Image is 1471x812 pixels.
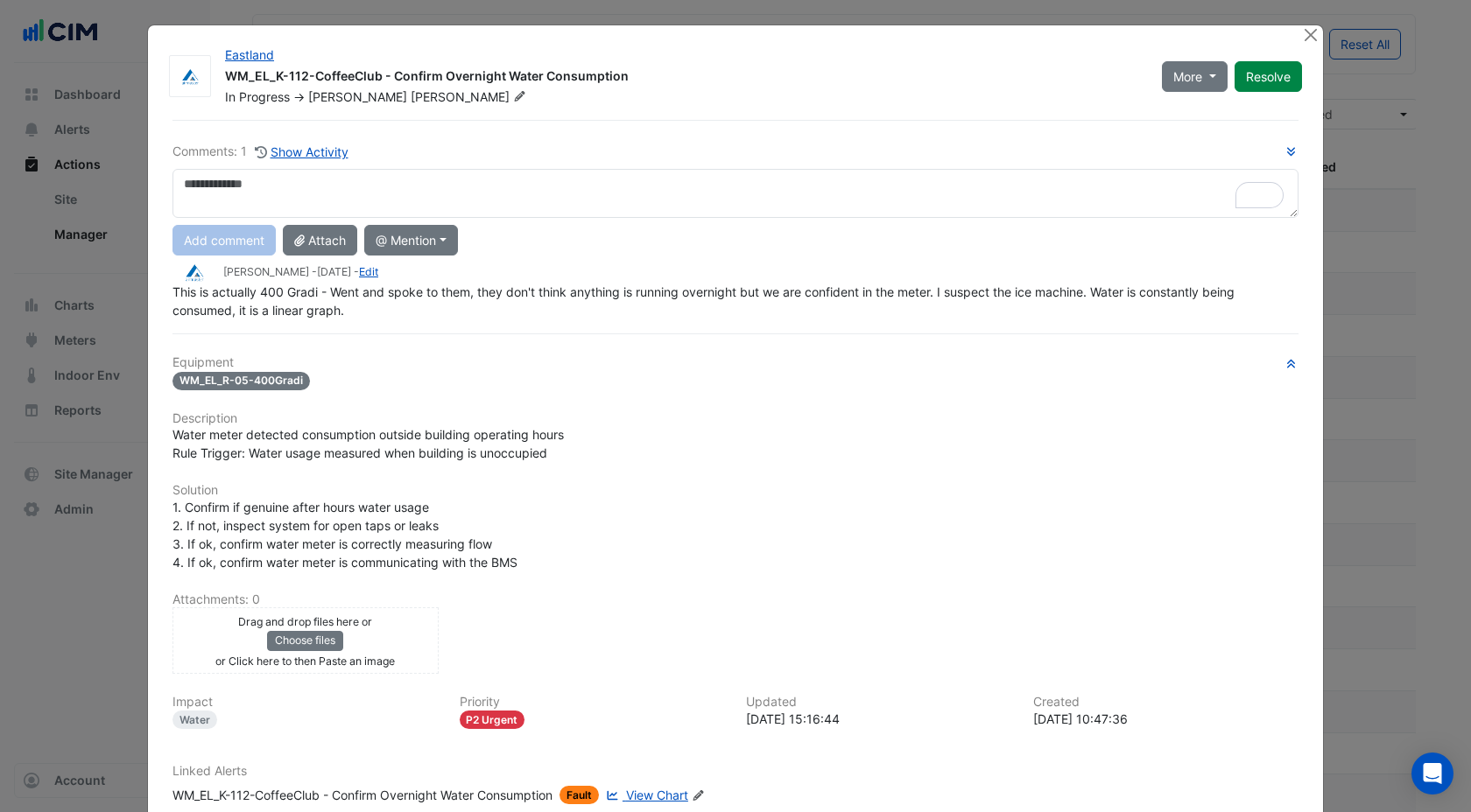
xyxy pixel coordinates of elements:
div: P2 Urgent [460,710,525,729]
button: Resolve [1235,61,1302,92]
button: @ Mention [364,225,458,255]
span: [PERSON_NAME] [411,88,530,106]
span: View Chart [626,787,688,802]
h6: Description [172,411,1299,426]
div: Open Intercom Messenger [1411,752,1453,794]
h6: Solution [172,483,1299,498]
small: or Click here to then Paste an image [215,654,395,668]
span: 2025-04-11 15:16:44 [317,265,351,278]
textarea: To enrich screen reader interactions, please activate Accessibility in Grammarly extension settings [172,169,1299,218]
div: [DATE] 15:16:44 [746,710,1012,728]
h6: Linked Alerts [172,764,1299,779]
span: Water meter detected consumption outside building operating hours Rule Trigger: Water usage measu... [172,427,564,460]
button: More [1162,61,1228,92]
span: 1. Confirm if genuine after hours water usage 2. If not, inspect system for open taps or leaks 3.... [172,500,517,570]
button: Close [1301,25,1320,44]
h6: Impact [172,695,439,710]
div: WM_EL_K-112-CoffeeClub - Confirm Overnight Water Consumption [172,786,553,804]
fa-icon: Edit Linked Alerts [692,789,705,802]
div: Water [172,710,217,729]
h6: Updated [746,695,1012,710]
div: Comments: 1 [172,142,349,162]
a: View Chart [602,786,688,804]
div: [DATE] 10:47:36 [1033,710,1299,728]
small: Drag and drop files here or [238,615,372,628]
span: More [1173,67,1202,86]
button: Choose files [267,631,343,650]
span: -> [293,89,305,104]
button: Attach [283,225,357,255]
h6: Created [1033,695,1299,710]
small: [PERSON_NAME] - - [223,264,378,280]
button: Show Activity [254,142,349,162]
span: Fault [560,786,599,804]
span: [PERSON_NAME] [308,89,407,104]
a: Eastland [225,47,274,62]
img: Airmaster Australia [170,68,210,86]
a: Edit [359,265,378,278]
span: WM_EL_R-05-400Gradi [172,372,310,390]
h6: Equipment [172,355,1299,370]
span: In Progress [225,89,290,104]
h6: Attachments: 0 [172,592,1299,607]
h6: Priority [460,695,726,710]
div: WM_EL_K-112-CoffeeClub - Confirm Overnight Water Consumption [225,67,1141,88]
img: Airmaster Australia [172,263,216,283]
span: This is actually 400 Gradi - Went and spoke to them, they don't think anything is running overnig... [172,284,1238,318]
